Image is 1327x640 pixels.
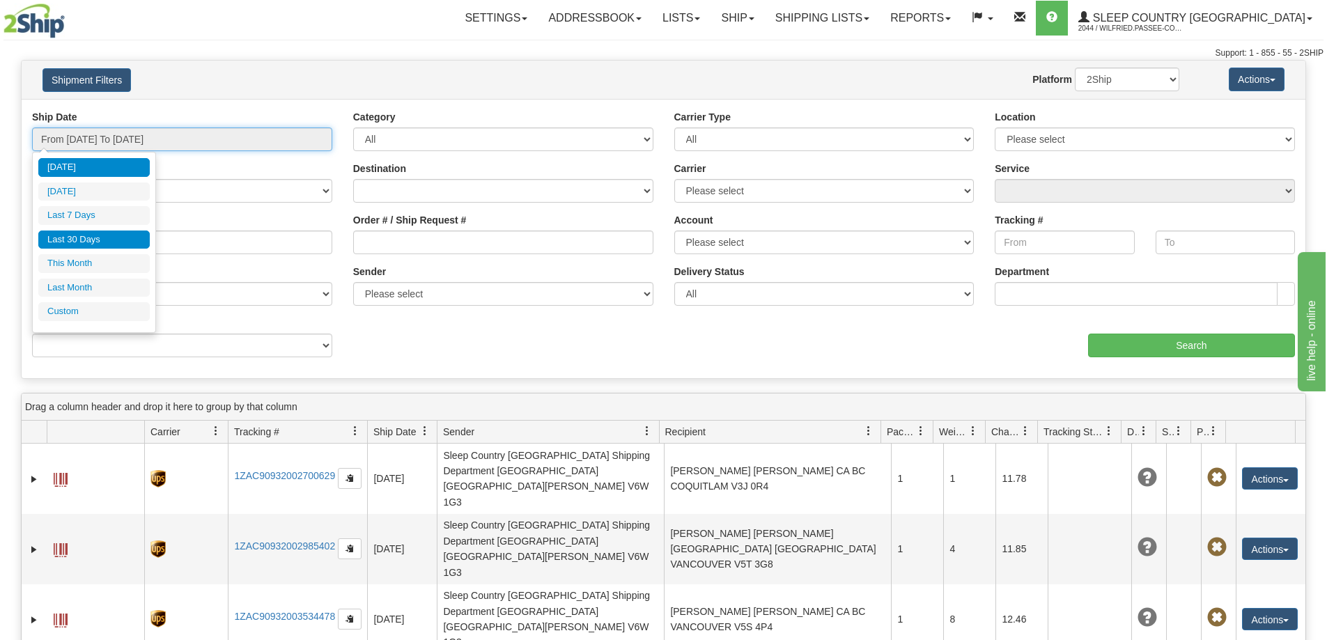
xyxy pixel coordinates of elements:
[1197,425,1209,439] span: Pickup Status
[150,425,180,439] span: Carrier
[1132,419,1156,443] a: Delivery Status filter column settings
[991,425,1021,439] span: Charge
[10,8,129,25] div: live help - online
[939,425,968,439] span: Weight
[338,609,362,630] button: Copy to clipboard
[1162,425,1174,439] span: Shipment Issues
[1207,468,1227,487] span: Pickup Not Assigned
[204,419,228,443] a: Carrier filter column settings
[674,265,745,279] label: Delivery Status
[538,1,652,36] a: Addressbook
[1014,419,1037,443] a: Charge filter column settings
[887,425,916,439] span: Packages
[353,265,386,279] label: Sender
[995,444,1048,514] td: 11.78
[437,444,664,514] td: Sleep Country [GEOGRAPHIC_DATA] Shipping Department [GEOGRAPHIC_DATA] [GEOGRAPHIC_DATA][PERSON_NA...
[234,540,335,552] a: 1ZAC90932002985402
[367,514,437,584] td: [DATE]
[1202,419,1225,443] a: Pickup Status filter column settings
[338,468,362,489] button: Copy to clipboard
[150,540,165,558] img: 8 - UPS
[1068,1,1323,36] a: Sleep Country [GEOGRAPHIC_DATA] 2044 / Wilfried.Passee-Coutrin
[54,467,68,489] a: Label
[150,470,165,487] img: 8 - UPS
[995,231,1134,254] input: From
[413,419,437,443] a: Ship Date filter column settings
[437,514,664,584] td: Sleep Country [GEOGRAPHIC_DATA] Shipping Department [GEOGRAPHIC_DATA] [GEOGRAPHIC_DATA][PERSON_NA...
[150,610,165,627] img: 8 - UPS
[1089,12,1305,24] span: Sleep Country [GEOGRAPHIC_DATA]
[38,206,150,225] li: Last 7 Days
[234,611,335,622] a: 1ZAC90932003534478
[54,607,68,630] a: Label
[1207,608,1227,627] span: Pickup Not Assigned
[1229,68,1285,91] button: Actions
[1138,468,1157,487] span: Unknown
[995,110,1035,124] label: Location
[995,265,1049,279] label: Department
[38,254,150,273] li: This Month
[674,162,706,175] label: Carrier
[38,279,150,297] li: Last Month
[27,613,41,627] a: Expand
[367,444,437,514] td: [DATE]
[1242,538,1298,560] button: Actions
[353,110,396,124] label: Category
[454,1,538,36] a: Settings
[891,514,943,584] td: 1
[711,1,764,36] a: Ship
[1138,538,1157,557] span: Unknown
[1156,231,1295,254] input: To
[1088,334,1295,357] input: Search
[1207,538,1227,557] span: Pickup Not Assigned
[1242,467,1298,490] button: Actions
[353,213,467,227] label: Order # / Ship Request #
[674,110,731,124] label: Carrier Type
[1097,419,1121,443] a: Tracking Status filter column settings
[443,425,474,439] span: Sender
[943,444,995,514] td: 1
[353,162,406,175] label: Destination
[234,425,279,439] span: Tracking #
[995,514,1048,584] td: 11.85
[891,444,943,514] td: 1
[995,162,1030,175] label: Service
[42,68,131,92] button: Shipment Filters
[343,419,367,443] a: Tracking # filter column settings
[338,538,362,559] button: Copy to clipboard
[38,158,150,177] li: [DATE]
[1078,22,1183,36] span: 2044 / Wilfried.Passee-Coutrin
[32,110,77,124] label: Ship Date
[27,472,41,486] a: Expand
[909,419,933,443] a: Packages filter column settings
[27,543,41,556] a: Expand
[1138,608,1157,627] span: Unknown
[3,47,1324,59] div: Support: 1 - 855 - 55 - 2SHIP
[1032,72,1072,86] label: Platform
[38,182,150,201] li: [DATE]
[38,231,150,249] li: Last 30 Days
[1295,249,1326,391] iframe: chat widget
[1167,419,1190,443] a: Shipment Issues filter column settings
[765,1,880,36] a: Shipping lists
[665,425,706,439] span: Recipient
[1043,425,1104,439] span: Tracking Status
[635,419,659,443] a: Sender filter column settings
[664,514,891,584] td: [PERSON_NAME] [PERSON_NAME] [GEOGRAPHIC_DATA] [GEOGRAPHIC_DATA] VANCOUVER V5T 3G8
[652,1,711,36] a: Lists
[880,1,961,36] a: Reports
[234,470,335,481] a: 1ZAC90932002700629
[1127,425,1139,439] span: Delivery Status
[674,213,713,227] label: Account
[995,213,1043,227] label: Tracking #
[1242,608,1298,630] button: Actions
[961,419,985,443] a: Weight filter column settings
[373,425,416,439] span: Ship Date
[943,514,995,584] td: 4
[54,537,68,559] a: Label
[857,419,880,443] a: Recipient filter column settings
[3,3,65,38] img: logo2044.jpg
[22,393,1305,421] div: grid grouping header
[38,302,150,321] li: Custom
[664,444,891,514] td: [PERSON_NAME] [PERSON_NAME] CA BC COQUITLAM V3J 0R4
